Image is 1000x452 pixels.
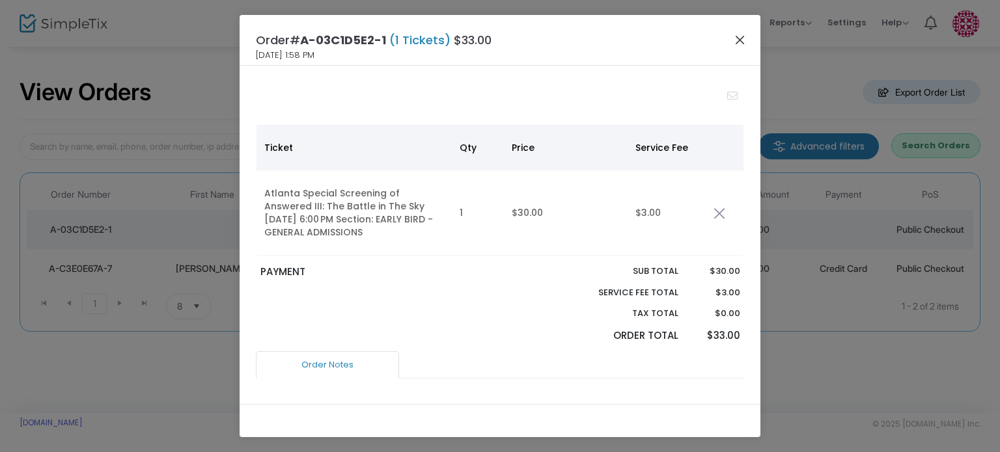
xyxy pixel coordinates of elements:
span: (1 Tickets) [386,32,454,48]
th: Qty [452,125,504,170]
p: $0.00 [691,307,740,320]
img: cross.png [714,207,725,219]
td: Atlanta Special Screening of Answered III: The Battle in The Sky [DATE] 6:00 PM Section: EARLY BI... [257,170,452,256]
p: $30.00 [691,265,740,278]
th: Service Fee [628,125,706,170]
td: 1 [452,170,504,256]
p: $33.00 [691,328,740,343]
button: Close [732,31,749,48]
div: Data table [257,125,743,256]
span: A-03C1D5E2-1 [300,32,386,48]
th: Ticket [257,125,452,170]
p: Tax Total [568,307,678,320]
span: [DATE] 1:58 PM [256,49,314,62]
td: $3.00 [628,170,706,256]
p: PAYMENT [260,265,494,280]
p: Service Fee Total [568,286,678,299]
p: Order Total [568,328,678,343]
div: IP Address: [TECHNICAL_ID] [262,404,394,418]
h4: Order# $33.00 [256,31,492,49]
p: $3.00 [691,286,740,299]
th: Price [504,125,628,170]
a: Order Notes [256,351,399,379]
p: Sub total [568,265,678,278]
td: $30.00 [504,170,628,256]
